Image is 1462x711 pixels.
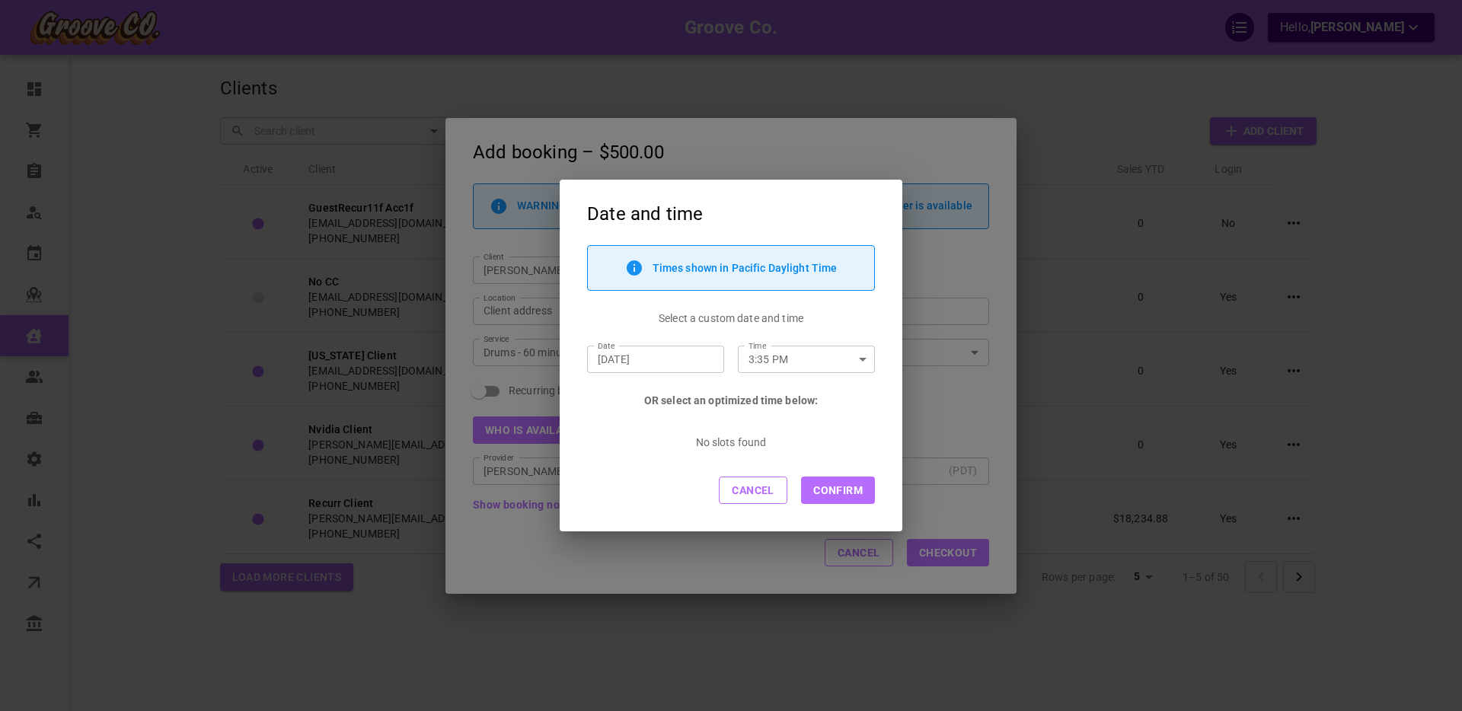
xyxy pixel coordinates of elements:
[560,180,902,245] h2: Date and time
[659,311,803,326] p: Select a custom date and time
[801,477,875,504] button: Confirm
[749,340,766,352] label: Time
[696,435,767,450] p: No slots found
[598,340,614,352] label: Date
[719,477,787,504] button: Cancel
[653,262,838,274] p: Times shown in Pacific Daylight Time
[644,393,818,408] p: OR select an optimized time below:
[598,352,713,367] input: mmm dd, yyyy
